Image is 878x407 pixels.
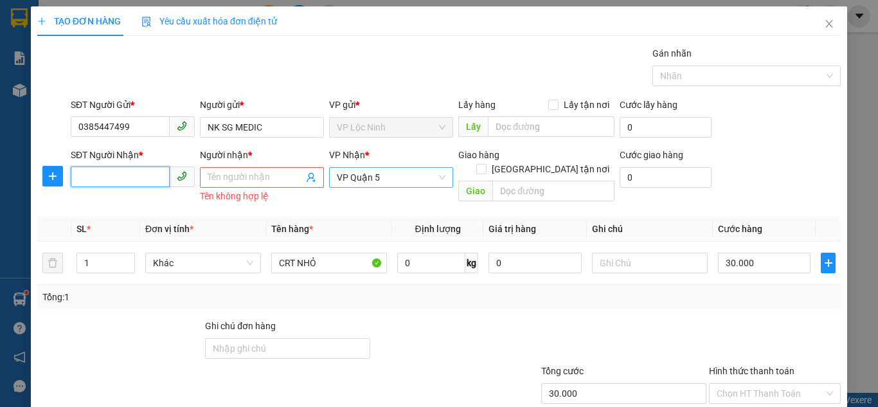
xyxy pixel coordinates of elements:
[620,167,712,188] input: Cước giao hàng
[415,224,460,234] span: Định lượng
[559,98,614,112] span: Lấy tận nơi
[709,366,794,376] label: Hình thức thanh toán
[42,290,340,304] div: Tổng: 1
[271,224,313,234] span: Tên hàng
[71,98,195,112] div: SĐT Người Gửi
[205,321,276,331] label: Ghi chú đơn hàng
[824,19,834,29] span: close
[37,16,121,26] span: TẠO ĐƠN HÀNG
[620,100,677,110] label: Cước lấy hàng
[458,181,492,201] span: Giao
[488,253,581,273] input: 0
[488,224,536,234] span: Giá trị hàng
[620,117,712,138] input: Cước lấy hàng
[718,224,762,234] span: Cước hàng
[465,253,478,273] span: kg
[141,16,277,26] span: Yêu cầu xuất hóa đơn điện tử
[811,6,847,42] button: Close
[652,48,692,59] label: Gán nhãn
[76,224,87,234] span: SL
[141,17,152,27] img: icon
[43,171,62,181] span: plus
[488,116,614,137] input: Dọc đường
[200,98,324,112] div: Người gửi
[492,181,614,201] input: Dọc đường
[587,217,713,242] th: Ghi chú
[153,253,253,273] span: Khác
[177,121,187,131] span: phone
[337,118,445,137] span: VP Lộc Ninh
[200,148,324,162] div: Người nhận
[821,253,836,273] button: plus
[458,116,488,137] span: Lấy
[6,6,186,76] li: [PERSON_NAME][GEOGRAPHIC_DATA]
[592,253,708,273] input: Ghi Chú
[329,150,365,160] span: VP Nhận
[89,91,171,105] li: VP VP Đồng Xoài
[42,253,63,273] button: delete
[200,189,324,204] div: Tên không hợp lệ
[6,91,89,105] li: VP VP Lộc Ninh
[458,100,496,110] span: Lấy hàng
[271,253,387,273] input: VD: Bàn, Ghế
[620,150,683,160] label: Cước giao hàng
[205,338,370,359] input: Ghi chú đơn hàng
[37,17,46,26] span: plus
[71,148,195,162] div: SĐT Người Nhận
[487,162,614,176] span: [GEOGRAPHIC_DATA] tận nơi
[541,366,584,376] span: Tổng cước
[458,150,499,160] span: Giao hàng
[145,224,193,234] span: Đơn vị tính
[177,171,187,181] span: phone
[42,166,63,186] button: plus
[306,172,316,183] span: user-add
[329,98,453,112] div: VP gửi
[337,168,445,187] span: VP Quận 5
[821,258,835,268] span: plus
